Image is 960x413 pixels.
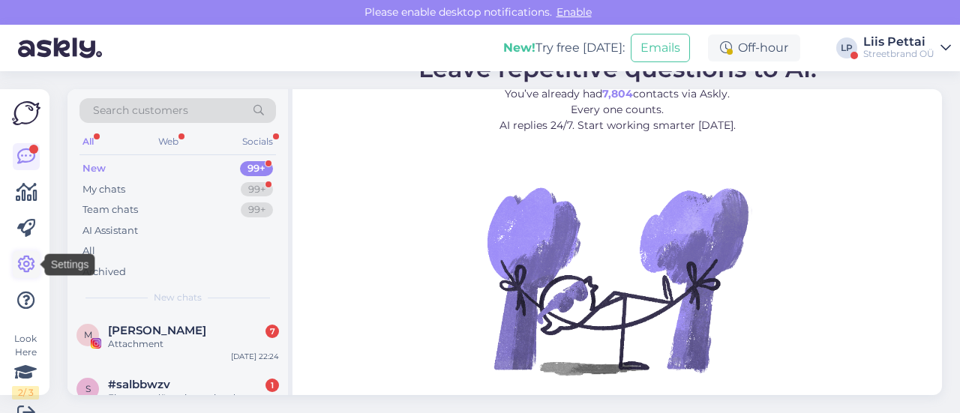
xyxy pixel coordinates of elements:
[45,254,95,276] div: Settings
[552,5,596,19] span: Enable
[82,223,138,238] div: AI Assistant
[12,101,40,125] img: Askly Logo
[241,202,273,217] div: 99+
[12,332,39,400] div: Look Here
[155,132,181,151] div: Web
[265,325,279,338] div: 7
[836,37,857,58] div: LP
[708,34,800,61] div: Off-hour
[108,391,279,405] div: Ei saa ostu lõpuni vormistada
[631,34,690,62] button: Emails
[82,161,106,176] div: New
[85,383,91,394] span: s
[503,39,625,57] div: Try free [DATE]:
[154,291,202,304] span: New chats
[265,379,279,392] div: 1
[503,40,535,55] b: New!
[82,244,95,259] div: All
[418,86,817,133] p: You’ve already had contacts via Askly. Every one counts. AI replies 24/7. Start working smarter [...
[82,265,126,280] div: Archived
[82,182,125,197] div: My chats
[241,182,273,197] div: 99+
[84,329,92,340] span: M
[108,378,170,391] span: #salbbwzv
[93,103,188,118] span: Search customers
[231,351,279,362] div: [DATE] 22:24
[12,386,39,400] div: 2 / 3
[863,48,934,60] div: Streetbrand OÜ
[82,202,138,217] div: Team chats
[239,132,276,151] div: Socials
[240,161,273,176] div: 99+
[108,337,279,351] div: Attachment
[863,36,934,48] div: Liis Pettai
[863,36,951,60] a: Liis PettaiStreetbrand OÜ
[79,132,97,151] div: All
[602,87,633,100] b: 7,804
[108,324,206,337] span: Maarika Kivisalu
